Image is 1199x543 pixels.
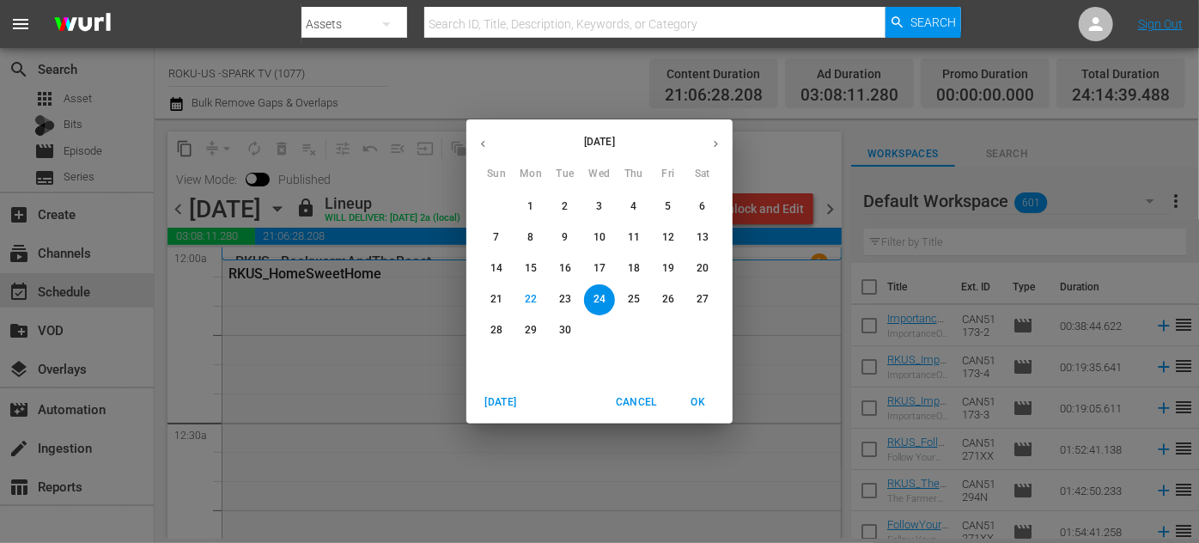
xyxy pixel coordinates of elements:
button: 25 [618,284,649,315]
button: 20 [687,253,718,284]
button: 10 [584,223,615,253]
p: 23 [559,292,571,307]
button: 9 [550,223,581,253]
button: 19 [653,253,684,284]
p: 27 [697,292,709,307]
p: 6 [699,199,705,214]
p: 8 [527,230,533,245]
button: 16 [550,253,581,284]
p: 28 [490,323,502,338]
img: ans4CAIJ8jUAAAAAAAAAAAAAAAAAAAAAAAAgQb4GAAAAAAAAAAAAAAAAAAAAAAAAJMjXAAAAAAAAAAAAAAAAAAAAAAAAgAT5G... [41,4,124,45]
span: Search [910,7,956,38]
span: menu [10,14,31,34]
p: 30 [559,323,571,338]
button: 13 [687,223,718,253]
p: 22 [525,292,537,307]
p: 15 [525,261,537,276]
p: 16 [559,261,571,276]
p: 25 [628,292,640,307]
button: Cancel [609,388,664,417]
a: Sign Out [1138,17,1183,31]
p: 12 [662,230,674,245]
button: 14 [481,253,512,284]
p: 26 [662,292,674,307]
p: 13 [697,230,709,245]
button: 6 [687,192,718,223]
p: 17 [593,261,606,276]
p: 5 [665,199,671,214]
button: 11 [618,223,649,253]
button: 1 [515,192,546,223]
button: 29 [515,315,546,346]
button: 4 [618,192,649,223]
button: 24 [584,284,615,315]
span: Sun [481,166,512,183]
span: Mon [515,166,546,183]
button: 17 [584,253,615,284]
p: 21 [490,292,502,307]
button: 12 [653,223,684,253]
span: Fri [653,166,684,183]
p: 20 [697,261,709,276]
p: 29 [525,323,537,338]
button: 3 [584,192,615,223]
p: 4 [630,199,636,214]
button: 15 [515,253,546,284]
button: OK [671,388,726,417]
p: 7 [493,230,499,245]
button: [DATE] [473,388,528,417]
p: 19 [662,261,674,276]
p: 14 [490,261,502,276]
button: 2 [550,192,581,223]
button: 18 [618,253,649,284]
button: 22 [515,284,546,315]
button: 21 [481,284,512,315]
p: 9 [562,230,568,245]
p: 11 [628,230,640,245]
button: 27 [687,284,718,315]
span: Sat [687,166,718,183]
span: Thu [618,166,649,183]
p: 24 [593,292,606,307]
p: 2 [562,199,568,214]
p: 10 [593,230,606,245]
p: 1 [527,199,533,214]
p: [DATE] [500,134,699,149]
button: 7 [481,223,512,253]
button: 26 [653,284,684,315]
p: 3 [596,199,602,214]
p: 18 [628,261,640,276]
button: 5 [653,192,684,223]
span: [DATE] [480,394,521,412]
button: 8 [515,223,546,253]
span: Wed [584,166,615,183]
button: 28 [481,315,512,346]
span: Tue [550,166,581,183]
span: Cancel [616,394,657,412]
button: 30 [550,315,581,346]
span: OK [678,394,719,412]
button: 23 [550,284,581,315]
